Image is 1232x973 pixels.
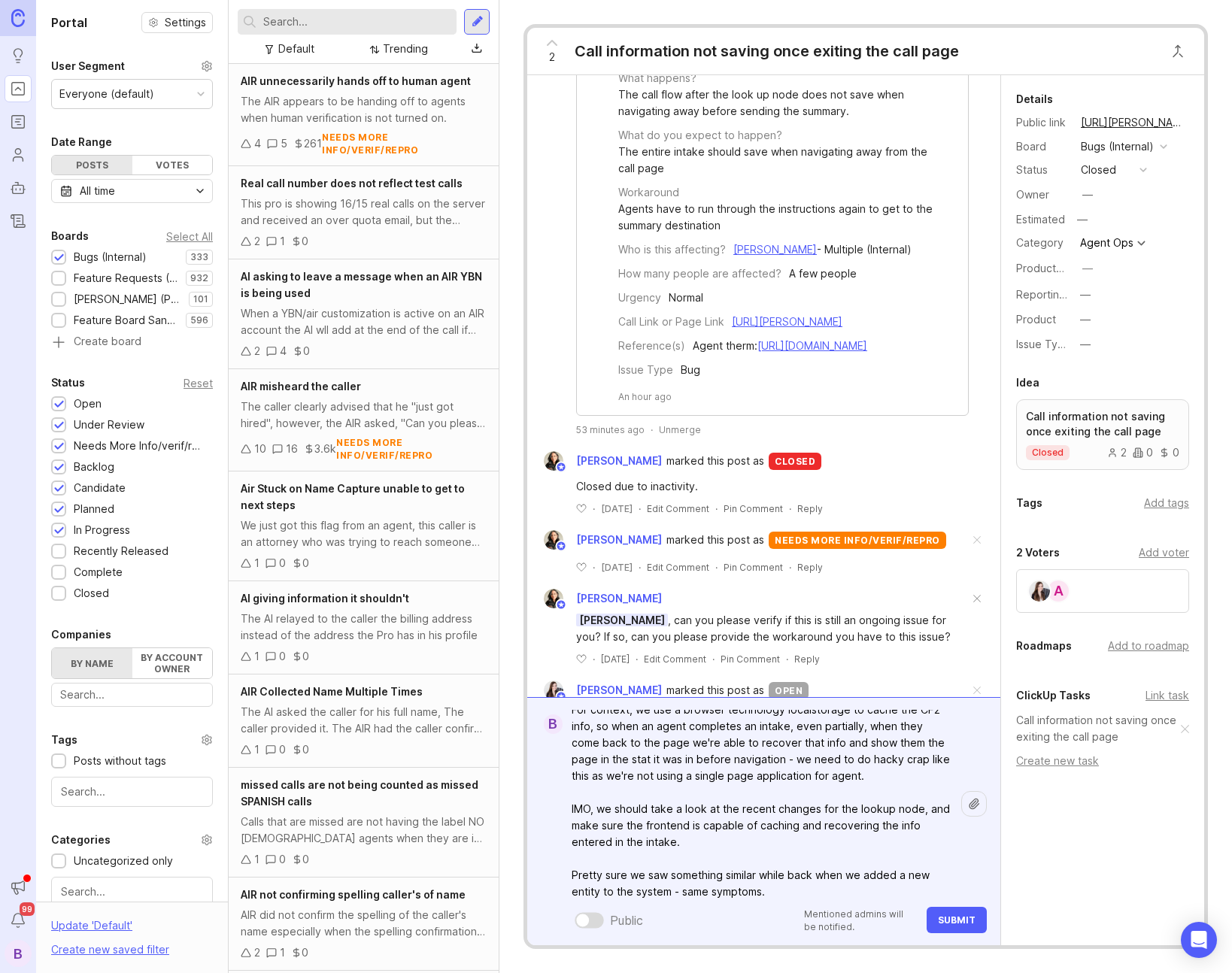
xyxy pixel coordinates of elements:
[721,653,780,665] div: Pin Comment
[1016,753,1189,769] div: Create new task
[165,15,206,30] span: Settings
[1080,286,1091,303] div: —
[789,561,791,574] div: ·
[303,343,310,359] div: 0
[229,674,499,768] a: AIR Collected Name Multiple TimesThe AI asked the caller for his full name, The caller provided i...
[715,561,718,574] div: ·
[229,471,499,581] a: Air Stuck on Name Capture unable to get to next stepsWe just got this flag from an agent, this ca...
[254,233,260,250] div: 2
[1016,399,1189,470] a: Call information not saving once exiting the call pageclosed200
[1181,922,1217,958] div: Open Intercom Messenger
[74,753,166,769] div: Posts without tags
[1144,495,1189,511] div: Add tags
[5,907,32,934] button: Notifications
[797,561,823,574] div: Reply
[383,41,428,57] div: Trending
[229,259,499,369] a: AI asking to leave a message when an AIR YBN is being usedWhen a YBN/air customization is active ...
[241,399,487,432] div: The caller clearly advised that he "just got hired", however, the AIR asked, "Can you please clar...
[757,339,867,352] a: [URL][DOMAIN_NAME]
[254,851,259,868] div: 1
[556,691,567,702] img: member badge
[5,940,32,967] button: B
[797,502,823,515] div: Reply
[302,233,308,250] div: 0
[618,362,673,378] div: Issue Type
[647,502,709,515] div: Edit Comment
[1016,494,1042,512] div: Tags
[1046,579,1070,603] div: A
[576,592,662,605] span: [PERSON_NAME]
[254,741,259,758] div: 1
[190,251,208,263] p: 333
[241,814,487,847] div: Calls that are missed are not having the label NO [DEMOGRAPHIC_DATA] agents when they are in fact...
[601,503,633,514] time: [DATE]
[1146,687,1189,704] div: Link task
[263,14,451,30] input: Search...
[769,453,821,470] div: closed
[544,451,563,471] img: Ysabelle Eugenio
[229,166,499,259] a: Real call number does not reflect test callsThis pro is showing 16/15 real calls on the server an...
[229,581,499,674] a: AI giving information it shouldn'tThe AI relayed to the caller the billing address instead of the...
[5,141,32,168] a: Users
[51,374,85,392] div: Status
[1016,114,1069,131] div: Public link
[241,778,478,808] span: missed calls are not being counted as missed SPANISH calls
[1081,138,1154,155] div: Bugs (Internal)
[184,379,213,387] div: Reset
[544,714,563,734] div: B
[314,441,336,457] div: 3.6k
[278,41,314,57] div: Default
[74,417,144,433] div: Under Review
[556,541,567,552] img: member badge
[1016,374,1039,392] div: Idea
[52,156,132,174] div: Posts
[1159,447,1179,458] div: 0
[732,315,842,328] a: [URL][PERSON_NAME]
[5,174,32,202] a: Autopilot
[74,564,123,580] div: Complete
[5,75,32,102] a: Portal
[618,338,685,354] div: Reference(s)
[241,685,423,698] span: AIR Collected Name Multiple Times
[166,232,213,241] div: Select All
[52,648,132,678] label: By name
[279,741,286,758] div: 0
[51,917,132,941] div: Update ' Default '
[618,184,679,201] div: Workaround
[241,611,487,644] div: The AI relayed to the caller the billing address instead of the address the Pro has in his profile
[74,249,147,265] div: Bugs (Internal)
[724,561,783,574] div: Pin Comment
[51,133,112,151] div: Date Range
[618,127,782,144] div: What do you expect to happen?
[5,42,32,69] a: Ideas
[1073,210,1092,229] div: —
[786,653,788,665] div: ·
[575,41,959,62] div: Call information not saving once exiting the call page
[618,289,661,306] div: Urgency
[302,555,309,571] div: 0
[618,86,944,120] div: The call flow after the look up node does not save when navigating away before sending the summary.
[254,944,260,961] div: 2
[229,878,499,971] a: AIR not confirming spelling caller's of nameAIR did not confirm the spelling of the caller's name...
[5,208,32,235] a: Changelog
[51,14,87,32] h1: Portal
[789,265,857,282] div: A few people
[618,241,726,258] div: Who is this affecting?
[51,941,169,958] div: Create new saved filter
[74,459,114,475] div: Backlog
[647,561,709,574] div: Edit Comment
[724,502,783,515] div: Pin Comment
[639,502,641,515] div: ·
[132,648,213,678] label: By account owner
[132,156,213,174] div: Votes
[938,914,976,926] span: Submit
[1016,262,1096,274] label: ProductboardID
[241,177,463,189] span: Real call number does not reflect test calls
[1016,544,1060,562] div: 2 Voters
[1026,409,1179,439] p: Call information not saving once exiting the call page
[651,423,653,436] div: ·
[241,888,466,901] span: AIR not confirming spelling caller's of name
[576,423,645,436] span: 53 minutes ago
[556,599,567,611] img: member badge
